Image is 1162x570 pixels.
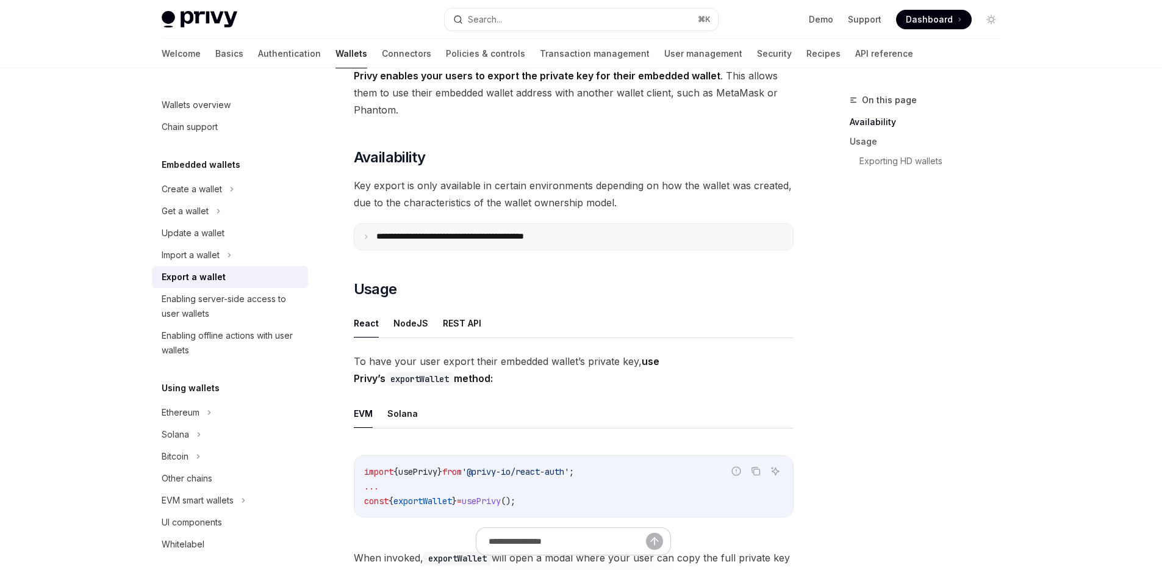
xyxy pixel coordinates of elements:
[162,11,237,28] img: light logo
[862,93,917,107] span: On this page
[364,496,389,507] span: const
[462,496,501,507] span: usePrivy
[364,466,393,477] span: import
[162,292,301,321] div: Enabling server-side access to user wallets
[728,463,744,479] button: Report incorrect code
[457,496,462,507] span: =
[152,288,308,325] a: Enabling server-side access to user wallets
[354,67,794,118] span: . This allows them to use their embedded wallet address with another wallet client, such as MetaM...
[162,120,218,134] div: Chain support
[809,13,833,26] a: Demo
[398,466,437,477] span: usePrivy
[162,98,231,112] div: Wallets overview
[664,39,742,68] a: User management
[848,13,881,26] a: Support
[501,496,515,507] span: ();
[162,427,189,442] div: Solana
[162,226,224,240] div: Update a wallet
[354,399,373,428] button: EVM
[767,463,783,479] button: Ask AI
[354,177,794,211] span: Key export is only available in certain environments depending on how the wallet was created, due...
[152,222,308,244] a: Update a wallet
[850,132,1011,151] a: Usage
[364,481,379,492] span: ...
[162,182,222,197] div: Create a wallet
[569,466,574,477] span: ;
[162,405,199,420] div: Ethereum
[446,39,525,68] a: Policies & controls
[162,537,204,552] div: Whitelabel
[152,533,308,555] a: Whitelabel
[445,9,718,31] button: Search...⌘K
[393,309,428,337] button: NodeJS
[152,325,308,361] a: Enabling offline actions with user wallets
[393,496,452,507] span: exportWallet
[354,355,659,384] strong: use Privy’s method:
[162,515,222,530] div: UI components
[906,13,953,26] span: Dashboard
[382,39,431,68] a: Connectors
[354,70,720,82] strong: Privy enables your users to export the private key for their embedded wallet
[162,471,212,486] div: Other chains
[354,148,426,167] span: Availability
[162,381,220,395] h5: Using wallets
[443,309,481,337] button: REST API
[387,399,418,428] button: Solana
[468,12,502,27] div: Search...
[335,39,367,68] a: Wallets
[152,467,308,489] a: Other chains
[757,39,792,68] a: Security
[354,353,794,387] span: To have your user export their embedded wallet’s private key,
[442,466,462,477] span: from
[896,10,972,29] a: Dashboard
[152,511,308,533] a: UI components
[748,463,764,479] button: Copy the contents from the code block
[462,466,569,477] span: '@privy-io/react-auth'
[981,10,1001,29] button: Toggle dark mode
[452,496,457,507] span: }
[215,39,243,68] a: Basics
[386,372,454,386] code: exportWallet
[540,39,650,68] a: Transaction management
[162,204,209,218] div: Get a wallet
[162,270,226,284] div: Export a wallet
[162,449,188,464] div: Bitcoin
[806,39,841,68] a: Recipes
[855,39,913,68] a: API reference
[698,15,711,24] span: ⌘ K
[646,533,663,550] button: Send message
[850,112,1011,132] a: Availability
[162,157,240,172] h5: Embedded wallets
[152,94,308,116] a: Wallets overview
[152,116,308,138] a: Chain support
[152,266,308,288] a: Export a wallet
[354,280,397,299] span: Usage
[162,493,234,508] div: EVM smart wallets
[859,151,1011,171] a: Exporting HD wallets
[437,466,442,477] span: }
[393,466,398,477] span: {
[162,328,301,358] div: Enabling offline actions with user wallets
[354,309,379,337] button: React
[258,39,321,68] a: Authentication
[162,248,220,262] div: Import a wallet
[389,496,393,507] span: {
[162,39,201,68] a: Welcome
